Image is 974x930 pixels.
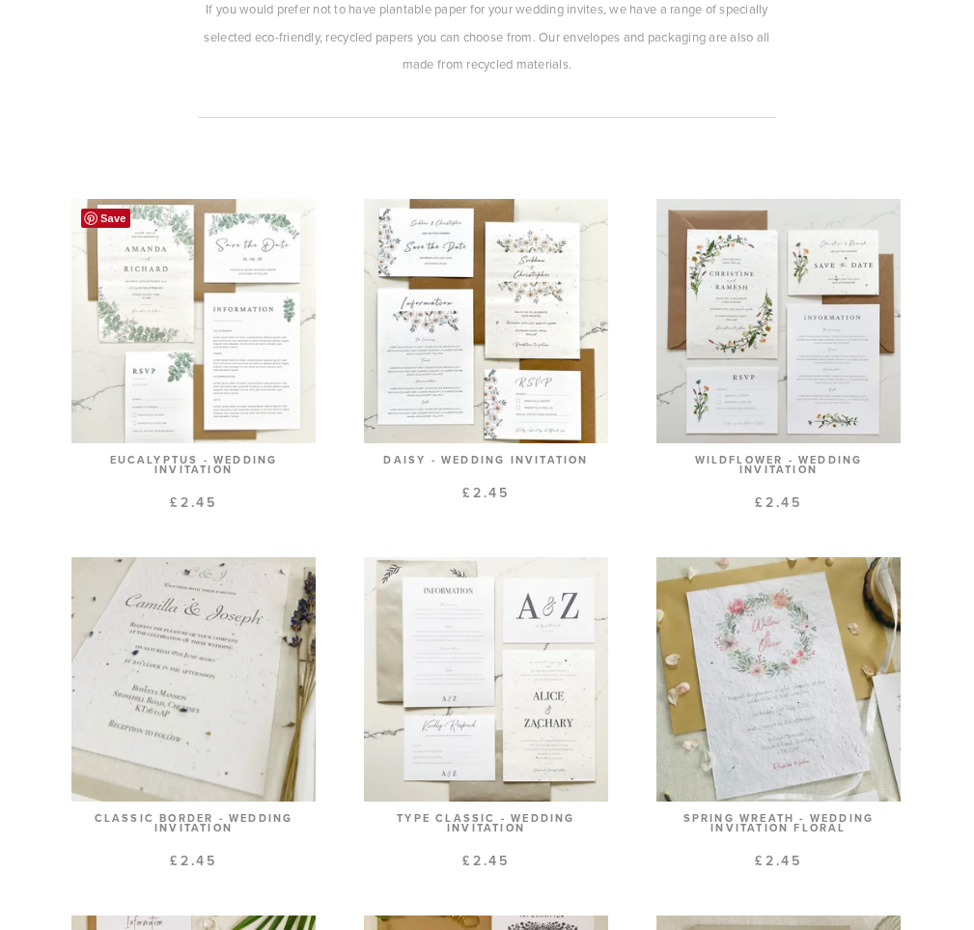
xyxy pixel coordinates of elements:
[656,855,901,867] div: £2.45
[71,855,316,867] div: £2.45
[364,855,608,867] div: £2.45
[364,487,608,499] div: £2.45
[81,209,130,228] a: Pin it!
[71,496,316,509] div: £2.45
[656,496,901,509] div: £2.45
